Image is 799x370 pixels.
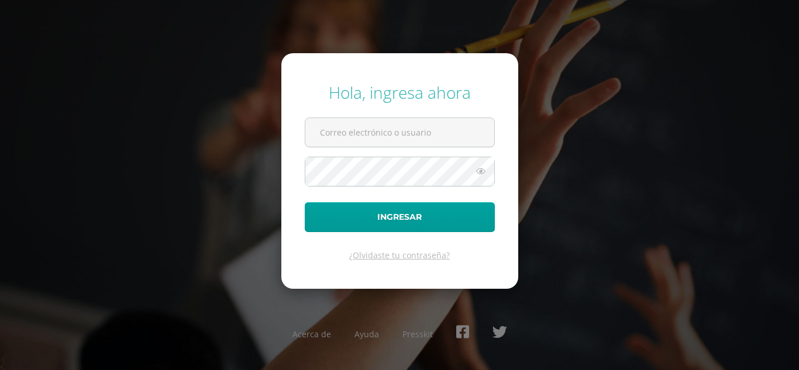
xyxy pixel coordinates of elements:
[402,328,433,340] a: Presskit
[349,250,450,261] a: ¿Olvidaste tu contraseña?
[292,328,331,340] a: Acerca de
[305,202,495,232] button: Ingresar
[305,81,495,103] div: Hola, ingresa ahora
[354,328,379,340] a: Ayuda
[305,118,494,147] input: Correo electrónico o usuario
